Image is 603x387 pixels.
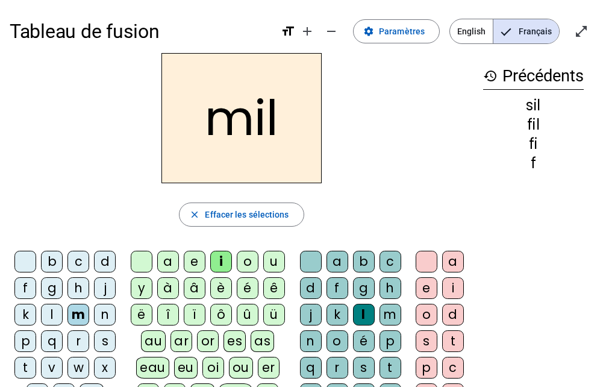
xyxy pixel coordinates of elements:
div: k [14,304,36,326]
div: eau [136,357,169,379]
div: h [380,277,401,299]
div: û [237,304,258,326]
div: f [14,277,36,299]
div: a [157,251,179,272]
mat-icon: open_in_full [574,24,589,39]
div: b [353,251,375,272]
mat-icon: remove [324,24,339,39]
div: m [67,304,89,326]
div: t [14,357,36,379]
div: ï [184,304,205,326]
div: d [94,251,116,272]
div: c [442,357,464,379]
div: s [353,357,375,379]
div: é [237,277,258,299]
button: Augmenter la taille de la police [295,19,319,43]
div: as [251,330,274,352]
div: f [483,156,584,171]
div: b [41,251,63,272]
div: d [300,277,322,299]
div: i [442,277,464,299]
div: n [94,304,116,326]
div: ou [229,357,253,379]
div: j [94,277,116,299]
div: g [41,277,63,299]
div: ë [131,304,152,326]
div: oi [202,357,224,379]
div: ê [263,277,285,299]
button: Paramètres [353,19,440,43]
div: sil [483,98,584,113]
div: fi [483,137,584,151]
mat-icon: add [300,24,314,39]
div: n [300,330,322,352]
div: l [353,304,375,326]
div: er [258,357,280,379]
div: eu [174,357,198,379]
div: è [210,277,232,299]
div: à [157,277,179,299]
h1: Tableau de fusion [10,12,271,51]
div: p [416,357,437,379]
div: f [326,277,348,299]
div: j [300,304,322,326]
div: r [326,357,348,379]
div: q [300,357,322,379]
div: c [380,251,401,272]
div: or [197,330,219,352]
mat-icon: format_size [281,24,295,39]
div: x [94,357,116,379]
div: o [237,251,258,272]
mat-button-toggle-group: Language selection [449,19,560,44]
div: w [67,357,89,379]
div: p [14,330,36,352]
mat-icon: close [189,209,200,220]
div: k [326,304,348,326]
div: h [67,277,89,299]
div: s [94,330,116,352]
div: ar [170,330,192,352]
div: a [326,251,348,272]
mat-icon: history [483,69,498,83]
div: e [416,277,437,299]
div: q [41,330,63,352]
mat-icon: settings [363,26,374,37]
div: au [141,330,166,352]
div: es [223,330,246,352]
div: d [442,304,464,326]
div: v [41,357,63,379]
span: Paramètres [379,24,425,39]
div: s [416,330,437,352]
div: y [131,277,152,299]
button: Entrer en plein écran [569,19,593,43]
span: Français [493,19,559,43]
div: ü [263,304,285,326]
div: t [442,330,464,352]
div: m [380,304,401,326]
button: Diminuer la taille de la police [319,19,343,43]
div: g [353,277,375,299]
div: r [67,330,89,352]
div: fil [483,118,584,132]
h2: mil [161,53,322,183]
div: ô [210,304,232,326]
div: l [41,304,63,326]
div: c [67,251,89,272]
div: u [263,251,285,272]
div: i [210,251,232,272]
span: Effacer les sélections [205,207,289,222]
h3: Précédents [483,63,584,90]
div: é [353,330,375,352]
div: î [157,304,179,326]
div: t [380,357,401,379]
div: o [326,330,348,352]
span: English [450,19,493,43]
div: p [380,330,401,352]
div: o [416,304,437,326]
button: Effacer les sélections [179,203,304,227]
div: a [442,251,464,272]
div: e [184,251,205,272]
div: â [184,277,205,299]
